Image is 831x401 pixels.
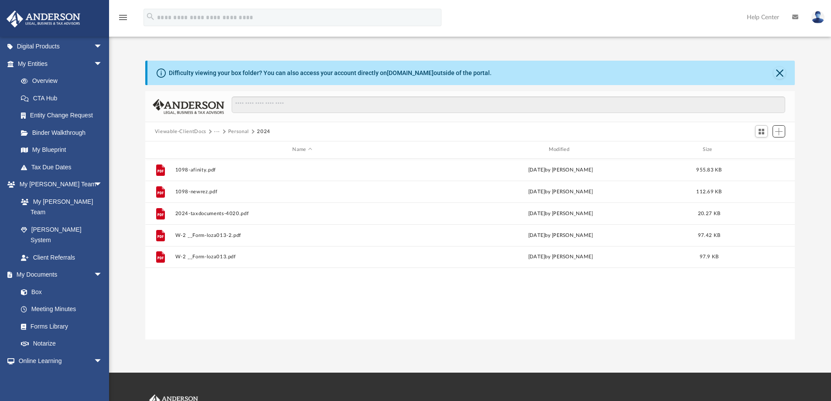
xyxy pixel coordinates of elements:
[118,12,128,23] i: menu
[94,55,111,73] span: arrow_drop_down
[257,128,270,136] button: 2024
[433,209,687,217] div: by [PERSON_NAME]
[12,370,111,387] a: Courses
[94,352,111,370] span: arrow_drop_down
[4,10,83,27] img: Anderson Advisors Platinum Portal
[698,233,720,237] span: 97.42 KB
[433,253,687,261] div: by [PERSON_NAME]
[773,67,786,79] button: Close
[145,159,795,339] div: grid
[155,128,206,136] button: Viewable-ClientDocs
[94,38,111,56] span: arrow_drop_down
[175,167,429,173] button: 1098-afinity.pdf
[6,266,111,284] a: My Documentsarrow_drop_down
[174,146,429,154] div: Name
[699,254,718,259] span: 97.9 KB
[228,128,249,136] button: Personal
[94,176,111,194] span: arrow_drop_down
[696,167,722,172] span: 955.83 KB
[528,167,545,172] span: [DATE]
[149,146,171,154] div: id
[6,352,111,370] a: Online Learningarrow_drop_down
[433,146,688,154] div: Modified
[12,335,111,353] a: Notarize
[12,301,111,318] a: Meeting Minutes
[12,318,107,335] a: Forms Library
[175,233,429,238] button: W-2 __Form-loza013-2.pdf
[12,107,116,124] a: Entity Change Request
[433,231,687,239] div: by [PERSON_NAME]
[146,12,155,21] i: search
[6,176,111,193] a: My [PERSON_NAME] Teamarrow_drop_down
[12,89,116,107] a: CTA Hub
[12,193,107,221] a: My [PERSON_NAME] Team
[6,38,116,55] a: Digital Productsarrow_drop_down
[755,125,768,137] button: Switch to Grid View
[12,249,111,266] a: Client Referrals
[6,55,116,72] a: My Entitiesarrow_drop_down
[94,266,111,284] span: arrow_drop_down
[528,233,545,237] span: [DATE]
[169,69,492,78] div: Difficulty viewing your box folder? You can also access your account directly on outside of the p...
[811,11,824,24] img: User Pic
[528,211,545,216] span: [DATE]
[175,189,429,195] button: 1098-newrez.pdf
[433,166,687,174] div: by [PERSON_NAME]
[214,128,220,136] button: ···
[12,158,116,176] a: Tax Due Dates
[12,221,111,249] a: [PERSON_NAME] System
[12,141,111,159] a: My Blueprint
[175,254,429,260] button: W-2 __Form-loza013.pdf
[12,124,116,141] a: Binder Walkthrough
[118,17,128,23] a: menu
[696,189,722,194] span: 112.69 KB
[528,189,545,194] span: [DATE]
[773,125,786,137] button: Add
[528,254,545,259] span: [DATE]
[12,283,107,301] a: Box
[387,69,434,76] a: [DOMAIN_NAME]
[698,211,720,216] span: 20.27 KB
[12,72,116,90] a: Overview
[232,96,785,113] input: Search files and folders
[175,211,429,216] button: 2024-taxdocuments-4020.pdf
[691,146,726,154] div: Size
[730,146,791,154] div: id
[433,188,687,195] div: by [PERSON_NAME]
